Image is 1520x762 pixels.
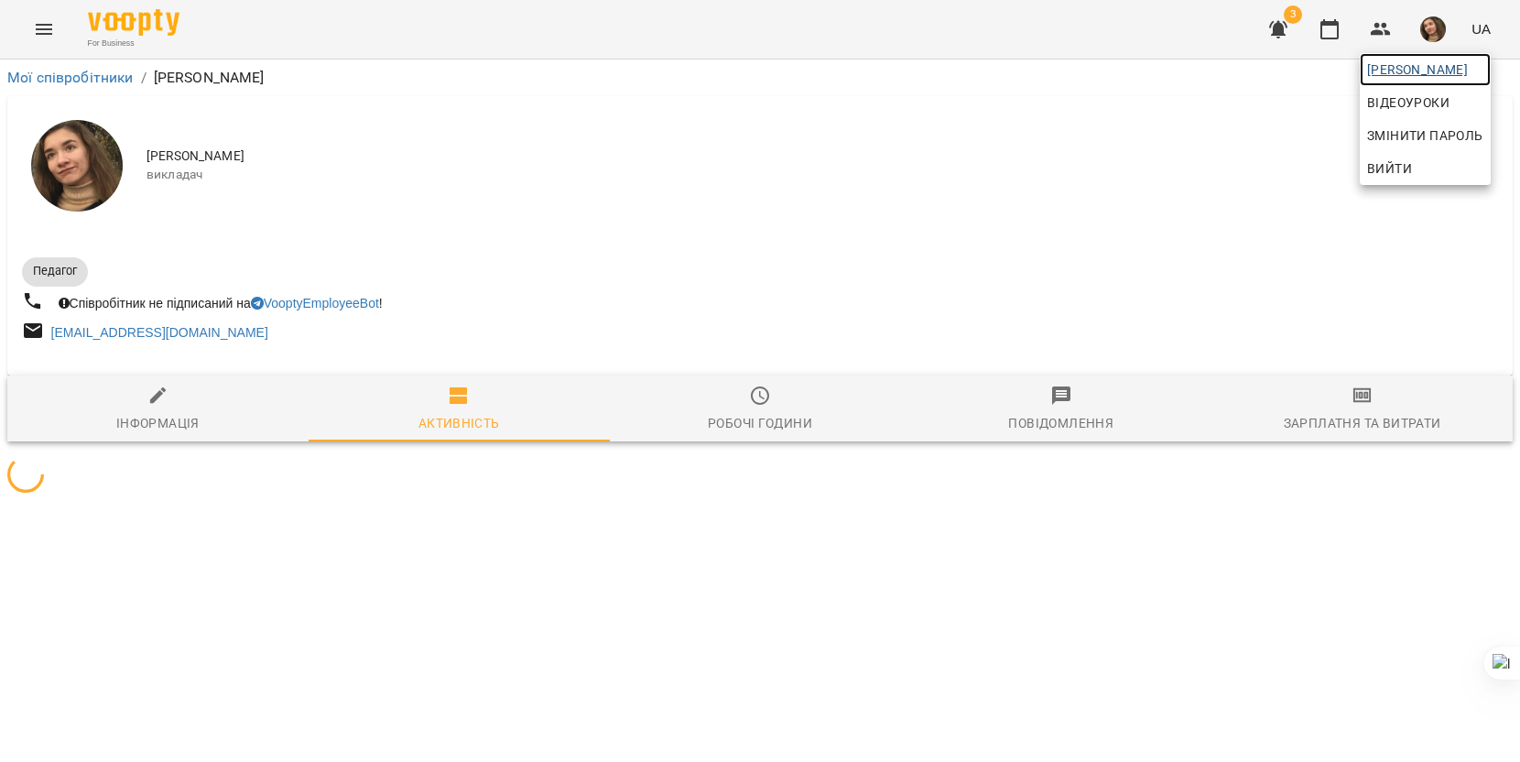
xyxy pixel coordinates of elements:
[1367,158,1412,180] span: Вийти
[1360,119,1491,152] a: Змінити пароль
[1367,92,1449,114] span: Відеоуроки
[1360,152,1491,185] button: Вийти
[1360,86,1457,119] a: Відеоуроки
[1367,125,1483,147] span: Змінити пароль
[1367,59,1483,81] span: [PERSON_NAME]
[1360,53,1491,86] a: [PERSON_NAME]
